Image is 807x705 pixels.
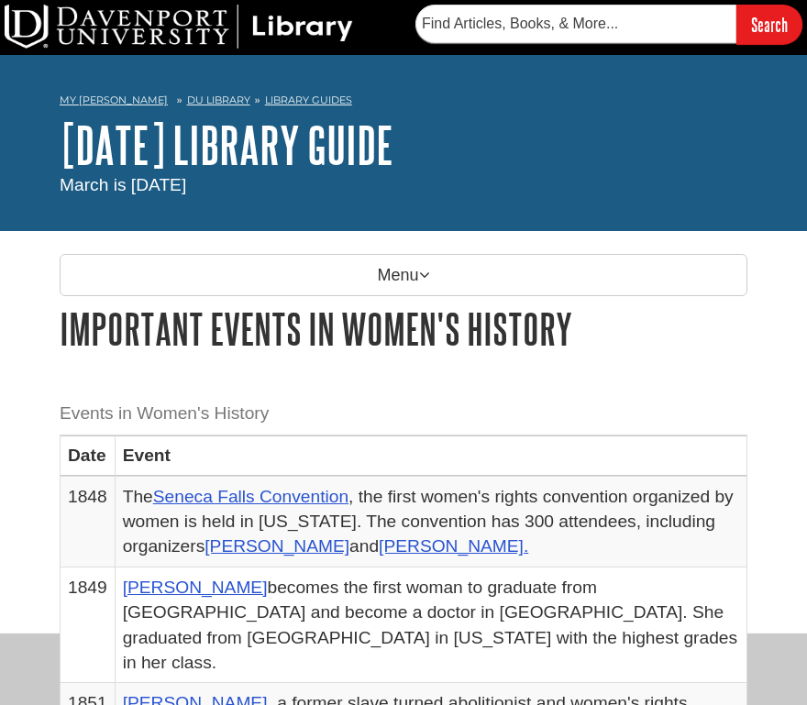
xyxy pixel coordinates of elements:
a: Library Guides [265,94,352,106]
a: [DATE] Library Guide [60,116,393,173]
form: Searches DU Library's articles, books, and more [415,5,802,44]
a: My [PERSON_NAME] [60,93,168,108]
input: Find Articles, Books, & More... [415,5,736,43]
h1: Important Events in Women's History [60,305,747,352]
caption: Events in Women's History [60,393,747,435]
nav: breadcrumb [60,88,747,117]
span: March is [DATE] [60,175,186,194]
img: DU Library [5,5,353,49]
td: becomes the first woman to graduate from [GEOGRAPHIC_DATA] and become a doctor in [GEOGRAPHIC_DAT... [115,567,746,683]
th: Event [115,435,746,476]
th: Date [61,435,116,476]
input: Search [736,5,802,44]
a: [PERSON_NAME]. [379,536,528,556]
td: 1848 [61,476,116,567]
a: [PERSON_NAME] [123,578,268,597]
td: 1849 [61,567,116,683]
a: DU Library [187,94,250,106]
p: Menu [60,254,747,296]
a: [PERSON_NAME] [205,536,349,556]
a: Seneca Falls Convention [153,487,348,506]
td: The , the first women's rights convention organized by women is held in [US_STATE]. The conventio... [115,476,746,567]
